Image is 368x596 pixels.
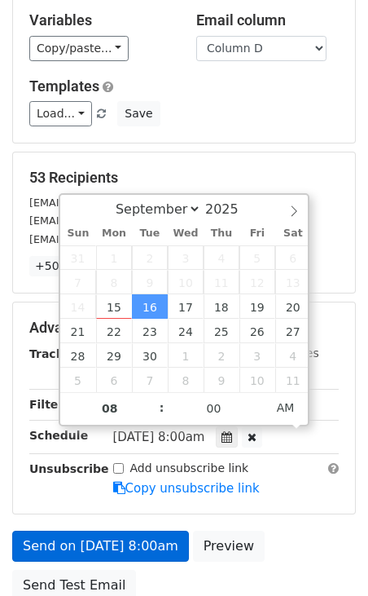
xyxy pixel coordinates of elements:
[239,294,275,319] span: September 19, 2025
[239,270,275,294] span: September 12, 2025
[168,343,204,368] span: October 1, 2025
[29,196,211,209] small: [EMAIL_ADDRESS][DOMAIN_NAME]
[60,245,96,270] span: August 31, 2025
[132,368,168,392] span: October 7, 2025
[60,368,96,392] span: October 5, 2025
[168,270,204,294] span: September 10, 2025
[29,429,88,442] strong: Schedule
[113,481,260,496] a: Copy unsubscribe link
[168,319,204,343] span: September 24, 2025
[275,319,311,343] span: September 27, 2025
[239,319,275,343] span: September 26, 2025
[204,228,239,239] span: Thu
[204,343,239,368] span: October 2, 2025
[96,245,132,270] span: September 1, 2025
[201,201,260,217] input: Year
[275,343,311,368] span: October 4, 2025
[132,319,168,343] span: September 23, 2025
[113,430,205,444] span: [DATE] 8:00am
[12,531,189,562] a: Send on [DATE] 8:00am
[96,228,132,239] span: Mon
[29,101,92,126] a: Load...
[29,77,99,95] a: Templates
[29,462,109,475] strong: Unsubscribe
[193,531,265,562] a: Preview
[132,294,168,319] span: September 16, 2025
[168,228,204,239] span: Wed
[96,368,132,392] span: October 6, 2025
[204,294,239,319] span: September 18, 2025
[275,245,311,270] span: September 6, 2025
[255,345,318,362] label: UTM Codes
[239,368,275,392] span: October 10, 2025
[263,391,308,424] span: Click to toggle
[287,518,368,596] iframe: Chat Widget
[132,343,168,368] span: September 30, 2025
[29,398,71,411] strong: Filters
[239,245,275,270] span: September 5, 2025
[204,270,239,294] span: September 11, 2025
[239,228,275,239] span: Fri
[168,294,204,319] span: September 17, 2025
[168,245,204,270] span: September 3, 2025
[204,319,239,343] span: September 25, 2025
[275,228,311,239] span: Sat
[29,214,211,227] small: [EMAIL_ADDRESS][DOMAIN_NAME]
[96,343,132,368] span: September 29, 2025
[60,343,96,368] span: September 28, 2025
[29,256,98,276] a: +50 more
[60,228,96,239] span: Sun
[96,294,132,319] span: September 15, 2025
[196,11,339,29] h5: Email column
[204,245,239,270] span: September 4, 2025
[29,347,84,360] strong: Tracking
[29,319,339,337] h5: Advanced
[275,294,311,319] span: September 20, 2025
[164,392,264,425] input: Minute
[160,391,164,424] span: :
[168,368,204,392] span: October 8, 2025
[130,460,249,477] label: Add unsubscribe link
[29,169,339,187] h5: 53 Recipients
[29,233,211,245] small: [EMAIL_ADDRESS][DOMAIN_NAME]
[239,343,275,368] span: October 3, 2025
[60,270,96,294] span: September 7, 2025
[60,392,160,425] input: Hour
[117,101,160,126] button: Save
[204,368,239,392] span: October 9, 2025
[60,319,96,343] span: September 21, 2025
[275,368,311,392] span: October 11, 2025
[132,228,168,239] span: Tue
[60,294,96,319] span: September 14, 2025
[132,245,168,270] span: September 2, 2025
[96,270,132,294] span: September 8, 2025
[132,270,168,294] span: September 9, 2025
[96,319,132,343] span: September 22, 2025
[29,11,172,29] h5: Variables
[29,36,129,61] a: Copy/paste...
[275,270,311,294] span: September 13, 2025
